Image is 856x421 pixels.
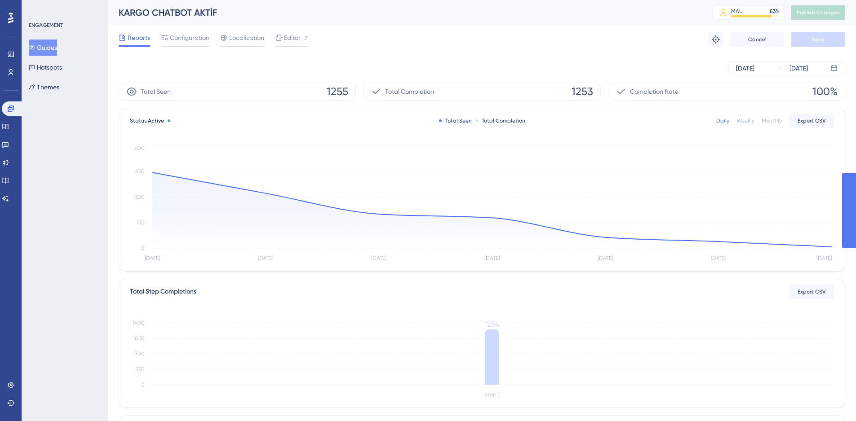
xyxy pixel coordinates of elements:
[119,6,690,19] div: KARGO CHATBOT AKTİF
[130,286,196,297] div: Total Step Completions
[736,63,754,74] div: [DATE]
[730,32,784,47] button: Cancel
[711,255,726,261] tspan: [DATE]
[385,86,434,97] span: Total Completion
[770,8,780,15] div: 83 %
[137,219,145,226] tspan: 150
[797,9,840,16] span: Publish Changes
[135,145,145,151] tspan: 600
[485,320,499,329] tspan: 1254
[789,114,834,128] button: Export CSV
[133,320,145,326] tspan: 1400
[29,22,63,29] div: ENGAGEMENT
[133,335,145,342] tspan: 1050
[630,86,679,97] span: Completion Rate
[598,255,613,261] tspan: [DATE]
[29,59,62,75] button: Hotspots
[29,39,57,56] button: Guides
[812,84,838,99] span: 100%
[135,168,145,175] tspan: 450
[716,117,729,124] div: Daily
[258,255,273,261] tspan: [DATE]
[798,288,826,295] span: Export CSV
[439,117,472,124] div: Total Seen
[136,366,145,373] tspan: 350
[791,5,845,20] button: Publish Changes
[135,194,145,200] tspan: 300
[789,63,808,74] div: [DATE]
[731,8,743,15] div: MAU
[789,285,834,299] button: Export CSV
[816,255,832,261] tspan: [DATE]
[229,32,264,43] span: Localization
[475,117,525,124] div: Total Completion
[128,32,150,43] span: Reports
[145,255,160,261] tspan: [DATE]
[791,32,845,47] button: Save
[284,32,301,43] span: Editor
[141,245,145,251] tspan: 0
[736,117,754,124] div: Weekly
[141,382,145,388] tspan: 0
[818,386,845,412] iframe: UserGuiding AI Assistant Launcher
[130,117,164,124] span: Status:
[762,117,782,124] div: Monthly
[170,32,209,43] span: Configuration
[572,84,593,99] span: 1253
[812,36,825,43] span: Save
[148,118,164,124] span: Active
[29,79,59,95] button: Themes
[135,351,145,357] tspan: 700
[484,391,500,398] tspan: Step 1
[748,36,767,43] span: Cancel
[371,255,386,261] tspan: [DATE]
[327,84,348,99] span: 1255
[484,255,500,261] tspan: [DATE]
[141,86,171,97] span: Total Seen
[798,117,826,124] span: Export CSV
